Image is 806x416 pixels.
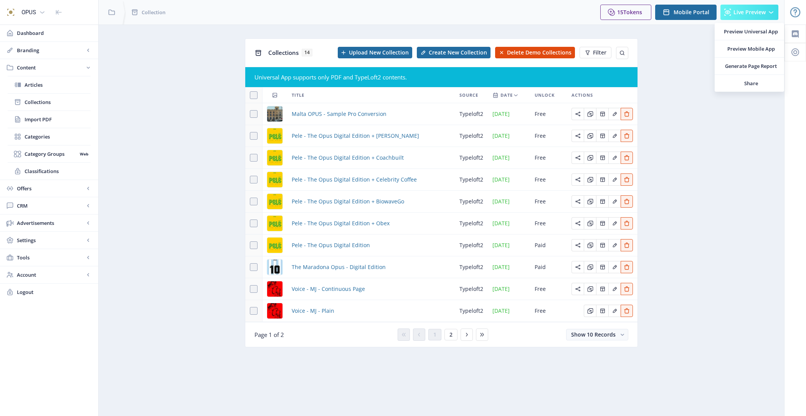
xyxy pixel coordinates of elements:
img: cover.jpg [267,128,282,144]
span: Upload New Collection [349,50,409,56]
span: Category Groups [25,150,77,158]
td: Free [530,169,567,191]
span: Account [17,271,84,279]
span: 2 [449,332,453,338]
a: Classifications [8,163,91,180]
td: typeloft2 [455,300,488,322]
img: cover.jpg [267,216,282,231]
span: Categories [25,133,91,140]
button: 2 [444,329,458,340]
app-collection-view: Collections [245,38,638,347]
button: Filter [580,47,611,58]
a: Edit page [596,263,608,270]
span: Collection [142,8,165,16]
a: Edit page [608,197,621,205]
a: Edit page [571,263,584,270]
td: Free [530,103,567,125]
span: Mobile Portal [674,9,709,15]
td: Free [530,147,567,169]
a: Edit page [621,219,633,226]
span: Tokens [623,8,642,16]
a: Edit page [584,219,596,226]
a: Voice - MJ - Plain [292,306,334,315]
td: typeloft2 [455,125,488,147]
a: Edit page [596,219,608,226]
td: typeloft2 [455,147,488,169]
a: Collections [8,94,91,111]
span: Voice - MJ - Continuous Page [292,284,365,294]
span: Import PDF [25,116,91,123]
a: Edit page [621,154,633,161]
td: [DATE] [488,169,530,191]
span: Branding [17,46,84,54]
a: Edit page [596,307,608,314]
td: [DATE] [488,278,530,300]
img: cover.jpg [267,150,282,165]
span: Dashboard [17,29,92,37]
a: Generate Page Report [715,58,784,74]
button: Mobile Portal [655,5,717,20]
a: Edit page [571,110,584,117]
span: Content [17,64,84,71]
span: Show 10 Records [571,331,616,338]
span: Preview Universal App [724,28,778,35]
a: Edit page [596,175,608,183]
a: Edit page [621,197,633,205]
td: [DATE] [488,103,530,125]
a: Edit page [596,197,608,205]
a: Edit page [621,132,633,139]
a: Edit page [608,132,621,139]
a: Edit page [571,197,584,205]
img: c79d1dff-df9a-45fb-852e-c91a48a4a8d3.png [267,106,282,122]
td: [DATE] [488,234,530,256]
td: typeloft2 [455,234,488,256]
a: Edit page [608,241,621,248]
span: Share [724,79,778,87]
a: Edit page [584,175,596,183]
td: [DATE] [488,300,530,322]
a: Categories [8,128,91,145]
img: cover.jpg [267,194,282,209]
a: Edit page [608,175,621,183]
td: [DATE] [488,147,530,169]
td: typeloft2 [455,256,488,278]
a: Pele - The Opus Digital Edition + BiowaveGo [292,197,404,206]
td: typeloft2 [455,213,488,234]
a: Edit page [621,175,633,183]
span: Tools [17,254,84,261]
a: Edit page [571,132,584,139]
span: Malta OPUS - Sample Pro Conversion [292,109,386,119]
img: cover.jpg [267,303,282,319]
a: Edit page [621,307,633,314]
a: Edit page [621,285,633,292]
span: Unlock [535,91,555,100]
button: Upload New Collection [338,47,412,58]
a: Edit page [621,241,633,248]
a: New page [412,47,491,58]
a: Edit page [571,219,584,226]
span: The Maradona Opus - Digital Edition [292,262,386,272]
a: Share [715,75,784,92]
a: Pele - The Opus Digital Edition + Celebrity Coffee [292,175,417,184]
a: Edit page [596,285,608,292]
td: Free [530,125,567,147]
img: cover.jpg [267,172,282,187]
td: Free [530,278,567,300]
a: Articles [8,76,91,93]
a: Edit page [571,241,584,248]
a: Preview Universal App [715,23,784,40]
span: Logout [17,288,92,296]
td: Free [530,300,567,322]
img: cover.jpg [267,281,282,297]
span: Offers [17,185,84,192]
td: typeloft2 [455,169,488,191]
span: Filter [593,50,606,56]
span: Advertisements [17,219,84,227]
span: Page 1 of 2 [254,331,284,338]
a: Edit page [571,285,584,292]
a: Edit page [584,263,596,270]
a: Pele - The Opus Digital Edition + Coachbuilt [292,153,404,162]
td: [DATE] [488,191,530,213]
